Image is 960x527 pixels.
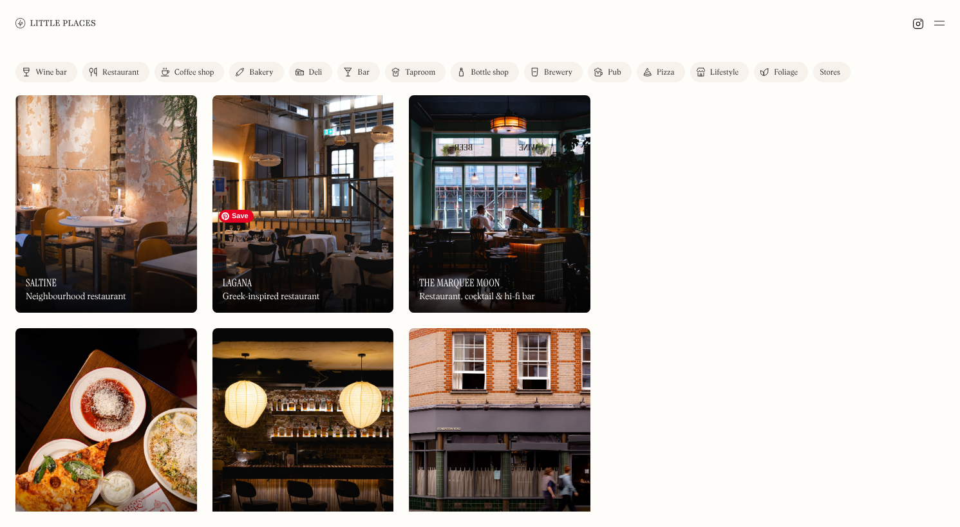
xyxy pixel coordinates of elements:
div: Pub [608,69,621,77]
a: Bottle shop [451,62,519,82]
img: Lagana [212,95,394,313]
a: LaganaLaganaLaganaGreek-inspired restaurant [212,95,394,313]
a: Restaurant [82,62,149,82]
div: Wine bar [35,69,67,77]
div: Neighbourhood restaurant [26,291,126,302]
a: Bar [337,62,380,82]
h3: Saltine [26,277,57,289]
div: Deli [309,69,323,77]
div: Stores [820,69,840,77]
div: Restaurant, cocktail & hi-fi bar [419,291,535,302]
h3: Fan [419,510,433,522]
a: Wine bar [15,62,77,82]
div: Greek-inspired restaurant [223,291,320,302]
a: The Marquee MoonThe Marquee MoonThe Marquee MoonRestaurant, cocktail & hi-fi bar [409,95,590,313]
a: Taproom [385,62,446,82]
h3: Bad Boy Pizzeria [26,510,95,522]
div: Pizza [657,69,675,77]
img: Saltine [15,95,197,313]
img: The Marquee Moon [409,95,590,313]
div: Brewery [544,69,572,77]
a: Pizza [637,62,685,82]
div: Bottle shop [471,69,509,77]
div: Lifestyle [710,69,739,77]
a: SaltineSaltineSaltineNeighbourhood restaurant [15,95,197,313]
div: Bakery [249,69,273,77]
a: Deli [289,62,333,82]
div: Foliage [774,69,798,77]
div: Restaurant [102,69,139,77]
h3: Parasol [223,510,256,522]
div: Taproom [405,69,435,77]
a: Foliage [754,62,808,82]
a: Lifestyle [690,62,749,82]
a: Coffee shop [155,62,224,82]
span: Save [219,210,254,223]
div: Bar [357,69,370,77]
a: Pub [588,62,632,82]
div: Coffee shop [174,69,214,77]
a: Brewery [524,62,583,82]
a: Bakery [229,62,283,82]
h3: Lagana [223,277,252,289]
a: Stores [813,62,851,82]
h3: The Marquee Moon [419,277,500,289]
